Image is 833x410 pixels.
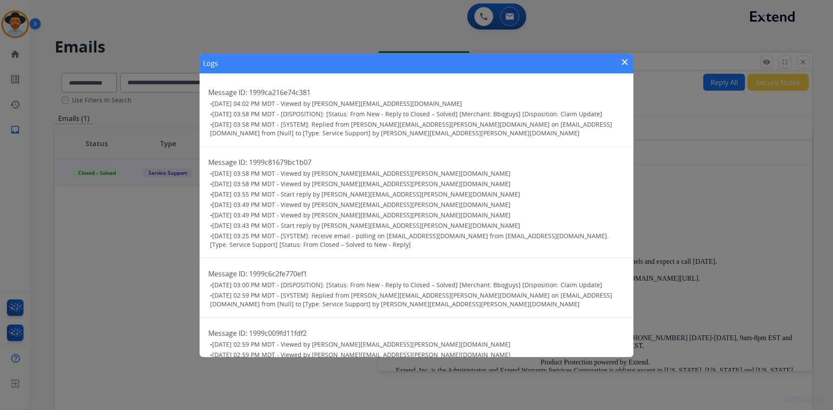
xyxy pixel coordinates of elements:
span: 1999ca216e74c381 [249,88,311,97]
h1: Logs [203,58,218,69]
p: 0.20.1027RC [785,394,824,405]
span: Message ID: [208,157,247,167]
span: 1999c009fd11fdf2 [249,328,307,338]
span: [DATE] 03:55 PM MDT - Start reply by [PERSON_NAME][EMAIL_ADDRESS][PERSON_NAME][DOMAIN_NAME] [212,190,520,198]
span: [DATE] 04:02 PM MDT - Viewed by [PERSON_NAME][EMAIL_ADDRESS][DOMAIN_NAME] [212,99,462,108]
span: [DATE] 03:58 PM MDT - Viewed by [PERSON_NAME][EMAIL_ADDRESS][PERSON_NAME][DOMAIN_NAME] [212,180,511,188]
span: 1999c81679bc1b07 [249,157,312,167]
span: [DATE] 02:59 PM MDT - [SYSTEM]: Replied from [PERSON_NAME][EMAIL_ADDRESS][PERSON_NAME][DOMAIN_NAM... [210,291,612,308]
span: Message ID: [208,88,247,97]
span: [DATE] 03:49 PM MDT - Viewed by [PERSON_NAME][EMAIL_ADDRESS][PERSON_NAME][DOMAIN_NAME] [212,200,511,209]
mat-icon: close [620,57,630,67]
span: Message ID: [208,269,247,279]
span: Message ID: [208,328,247,338]
span: [DATE] 03:49 PM MDT - Viewed by [PERSON_NAME][EMAIL_ADDRESS][PERSON_NAME][DOMAIN_NAME] [212,211,511,219]
h3: • [210,190,625,199]
h3: • [210,281,625,289]
h3: • [210,200,625,209]
span: [DATE] 03:58 PM MDT - [SYSTEM]: Replied from [PERSON_NAME][EMAIL_ADDRESS][PERSON_NAME][DOMAIN_NAM... [210,120,612,137]
h3: • [210,169,625,178]
span: [DATE] 02:59 PM MDT - Viewed by [PERSON_NAME][EMAIL_ADDRESS][PERSON_NAME][DOMAIN_NAME] [212,340,511,348]
h3: • [210,99,625,108]
span: [DATE] 03:58 PM MDT - [DISPOSITION]: [Status: From New - Reply to Closed – Solved] [Merchant: Bbq... [212,110,602,118]
span: [DATE] 03:43 PM MDT - Start reply by [PERSON_NAME][EMAIL_ADDRESS][PERSON_NAME][DOMAIN_NAME] [212,221,520,230]
h3: • [210,120,625,138]
h3: • [210,232,625,249]
span: 1999c6c2fe770ef1 [249,269,307,279]
h3: • [210,291,625,308]
h3: • [210,221,625,230]
span: [DATE] 03:00 PM MDT - [DISPOSITION]: [Status: From New - Reply to Closed – Solved] [Merchant: Bbq... [212,281,602,289]
h3: • [210,340,625,349]
span: [DATE] 03:25 PM MDT - [SYSTEM]: receive email - polling on [EMAIL_ADDRESS][DOMAIN_NAME] from [EMA... [210,232,609,249]
h3: • [210,351,625,359]
span: [DATE] 02:59 PM MDT - Viewed by [PERSON_NAME][EMAIL_ADDRESS][PERSON_NAME][DOMAIN_NAME] [212,351,511,359]
span: [DATE] 03:58 PM MDT - Viewed by [PERSON_NAME][EMAIL_ADDRESS][PERSON_NAME][DOMAIN_NAME] [212,169,511,177]
h3: • [210,110,625,118]
h3: • [210,211,625,220]
h3: • [210,180,625,188]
